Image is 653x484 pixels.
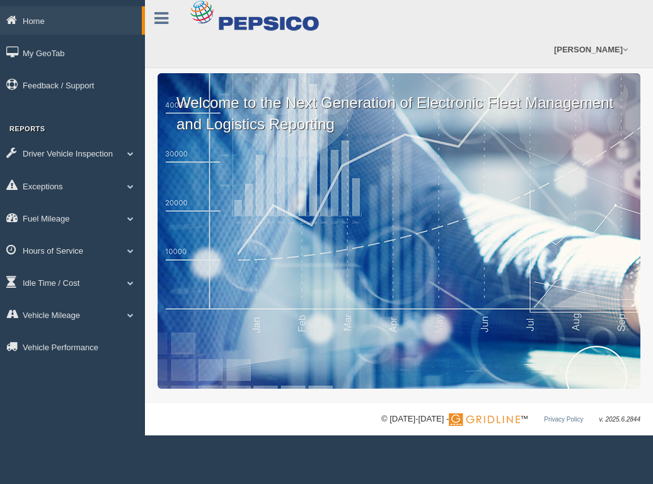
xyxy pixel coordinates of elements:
a: Privacy Policy [544,416,583,423]
img: Gridline [449,413,520,426]
div: © [DATE]-[DATE] - ™ [381,413,640,426]
p: Welcome to the Next Generation of Electronic Fleet Management and Logistics Reporting [158,73,640,134]
a: [PERSON_NAME] [548,32,634,68]
span: v. 2025.6.2844 [599,416,640,423]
